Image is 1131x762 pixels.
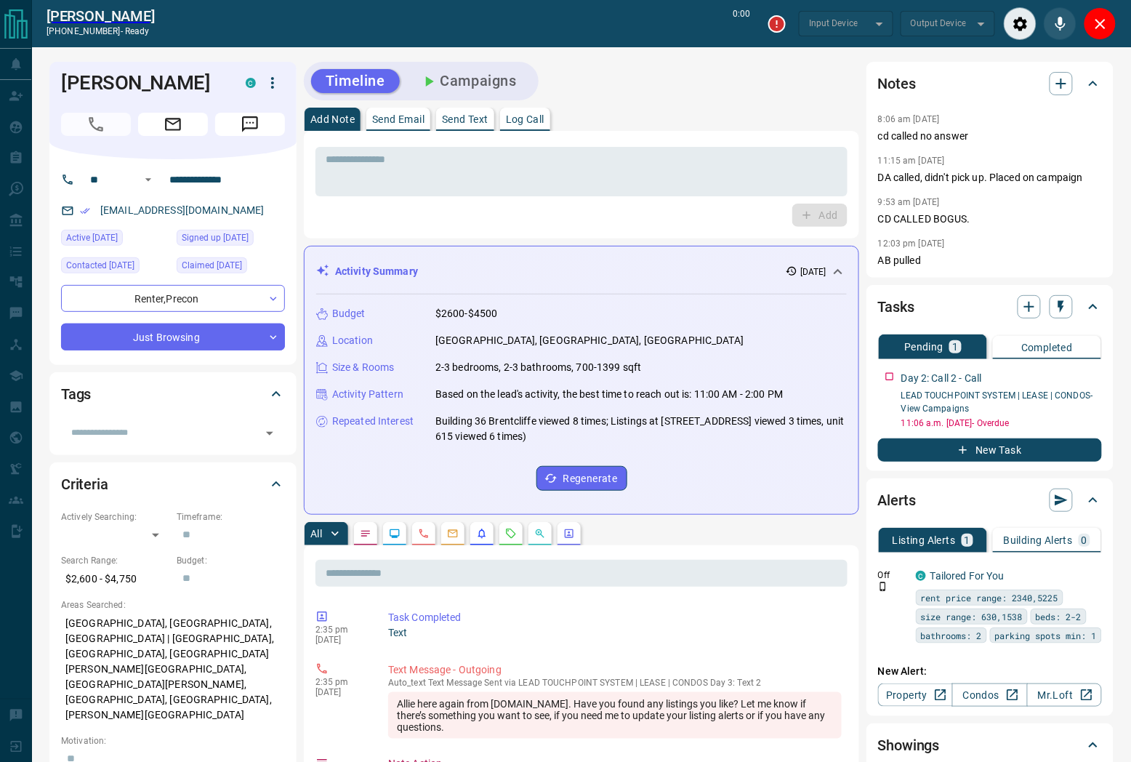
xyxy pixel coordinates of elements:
[1036,609,1082,624] span: beds: 2-2
[418,528,430,540] svg: Calls
[388,610,842,625] p: Task Completed
[952,342,958,352] p: 1
[878,664,1102,679] p: New Alert:
[80,206,90,216] svg: Email Verified
[177,257,285,278] div: Mon Mar 17 2025
[878,683,953,707] a: Property
[388,662,842,678] p: Text Message - Outgoing
[435,360,642,375] p: 2-3 bedrooms, 2-3 bathrooms, 700-1399 sqft
[563,528,575,540] svg: Agent Actions
[505,528,517,540] svg: Requests
[61,113,131,136] span: Call
[1004,535,1073,545] p: Building Alerts
[61,611,285,727] p: [GEOGRAPHIC_DATA], [GEOGRAPHIC_DATA], [GEOGRAPHIC_DATA] | [GEOGRAPHIC_DATA], [GEOGRAPHIC_DATA], [...
[878,569,907,582] p: Off
[315,625,366,635] p: 2:35 pm
[246,78,256,88] div: condos.ca
[1084,7,1116,40] div: Close
[61,554,169,567] p: Search Range:
[878,483,1102,518] div: Alerts
[125,26,150,36] span: ready
[435,387,783,402] p: Based on the lead's activity, the best time to reach out is: 11:00 AM - 2:00 PM
[965,535,970,545] p: 1
[447,528,459,540] svg: Emails
[61,473,108,496] h2: Criteria
[332,387,403,402] p: Activity Pattern
[332,333,373,348] p: Location
[315,687,366,697] p: [DATE]
[893,535,956,545] p: Listing Alerts
[259,423,280,444] button: Open
[61,598,285,611] p: Areas Searched:
[140,171,157,188] button: Open
[904,342,943,352] p: Pending
[372,114,424,124] p: Send Email
[878,114,940,124] p: 8:06 am [DATE]
[435,333,744,348] p: [GEOGRAPHIC_DATA], [GEOGRAPHIC_DATA], [GEOGRAPHIC_DATA]
[952,683,1027,707] a: Condos
[388,678,842,688] p: Text Message Sent via LEAD TOUCHPOINT SYSTEM | LEASE | CONDOS Day 3: Text 2
[315,677,366,687] p: 2:35 pm
[388,678,426,688] span: auto_text
[901,390,1093,414] a: LEAD TOUCHPOINT SYSTEM | LEASE | CONDOS- View Campaigns
[878,734,940,757] h2: Showings
[177,230,285,250] div: Sat Apr 06 2024
[878,489,916,512] h2: Alerts
[61,567,169,591] p: $2,600 - $4,750
[1044,7,1076,40] div: Mute
[315,635,366,645] p: [DATE]
[61,257,169,278] div: Mon Oct 13 2025
[1021,342,1073,353] p: Completed
[332,306,366,321] p: Budget
[61,71,224,95] h1: [PERSON_NAME]
[878,66,1102,101] div: Notes
[61,467,285,502] div: Criteria
[1027,683,1102,707] a: Mr.Loft
[388,692,842,739] div: Allie here again from [DOMAIN_NAME]. Have you found any listings you like? Let me know if there’s...
[406,69,531,93] button: Campaigns
[916,571,926,581] div: condos.ca
[930,570,1005,582] a: Tailored For You
[800,265,826,278] p: [DATE]
[310,529,322,539] p: All
[61,377,285,412] div: Tags
[901,371,982,386] p: Day 2: Call 2 - Call
[389,528,401,540] svg: Lead Browsing Activity
[182,230,249,245] span: Signed up [DATE]
[733,7,751,40] p: 0:00
[61,285,285,312] div: Renter , Precon
[66,258,134,273] span: Contacted [DATE]
[901,417,1102,430] p: 11:06 a.m. [DATE] - Overdue
[61,510,169,524] p: Actively Searching:
[878,72,916,95] h2: Notes
[878,129,1102,144] p: cd called no answer
[442,114,488,124] p: Send Text
[66,230,118,245] span: Active [DATE]
[61,324,285,350] div: Just Browsing
[1082,535,1087,545] p: 0
[435,306,497,321] p: $2600-$4500
[61,382,91,406] h2: Tags
[177,554,285,567] p: Budget:
[878,582,888,592] svg: Push Notification Only
[177,510,285,524] p: Timeframe:
[215,113,285,136] span: Message
[332,360,395,375] p: Size & Rooms
[335,264,418,279] p: Activity Summary
[332,414,414,429] p: Repeated Interest
[878,289,1102,324] div: Tasks
[138,113,208,136] span: Email
[878,253,1102,268] p: AB pulled
[878,295,914,318] h2: Tasks
[435,414,847,444] p: Building 36 Brentcliffe viewed 8 times; Listings at [STREET_ADDRESS] viewed 3 times, unit 615 vie...
[1004,7,1037,40] div: Audio Settings
[878,156,945,166] p: 11:15 am [DATE]
[536,466,627,491] button: Regenerate
[61,230,169,250] div: Sat Oct 11 2025
[360,528,371,540] svg: Notes
[47,7,155,25] a: [PERSON_NAME]
[61,734,285,747] p: Motivation:
[921,609,1023,624] span: size range: 630,1538
[310,114,355,124] p: Add Note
